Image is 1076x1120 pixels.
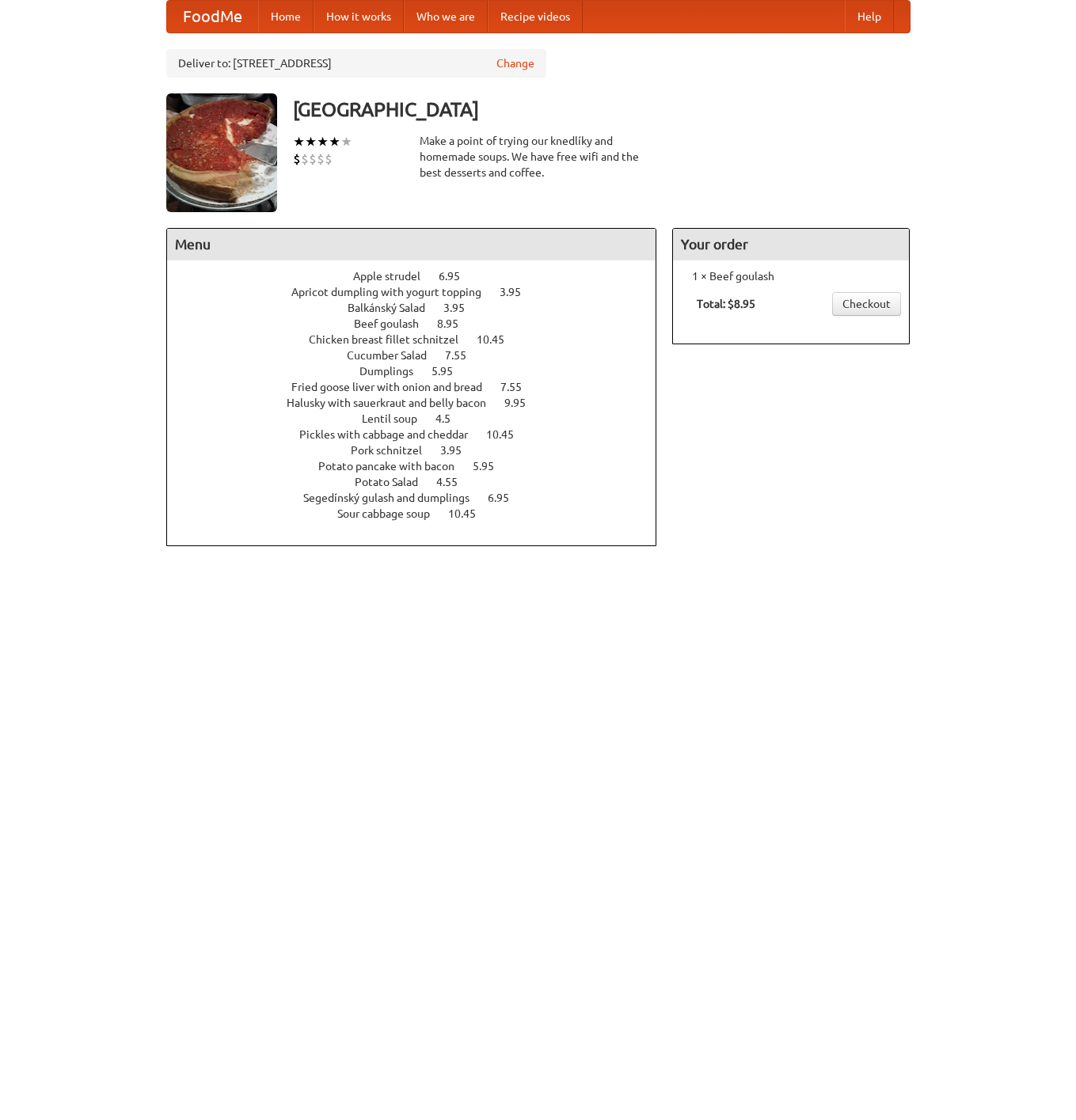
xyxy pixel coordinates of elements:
[439,270,476,283] span: 6.95
[437,317,474,330] span: 8.95
[681,268,901,284] li: 1 × Beef goulash
[351,444,491,457] a: Pork schnitzel 3.95
[353,270,436,283] span: Apple strudel
[353,270,489,283] a: Apple strudel 6.95
[500,286,537,298] span: 3.95
[309,150,317,168] li: $
[291,381,551,393] a: Fried goose liver with onion and bread 7.55
[443,302,481,314] span: 3.95
[303,492,538,504] a: Segedínský gulash and dumplings 6.95
[354,317,435,330] span: Beef goulash
[473,460,510,473] span: 5.95
[362,412,480,425] a: Lentil soup 4.5
[359,365,482,378] a: Dumplings 5.95
[318,460,470,473] span: Potato pancake with bacon
[496,55,534,71] a: Change
[314,1,404,32] a: How it works
[355,476,434,488] span: Potato Salad
[309,333,474,346] span: Chicken breast fillet schnitzel
[167,1,258,32] a: FoodMe
[488,1,583,32] a: Recipe videos
[500,381,538,393] span: 7.55
[359,365,429,378] span: Dumplings
[448,507,492,520] span: 10.45
[301,150,309,168] li: $
[317,133,329,150] li: ★
[318,460,523,473] a: Potato pancake with bacon 5.95
[351,444,438,457] span: Pork schnitzel
[291,381,498,393] span: Fried goose liver with onion and bread
[299,428,484,441] span: Pickles with cabbage and cheddar
[504,397,542,409] span: 9.95
[486,428,530,441] span: 10.45
[445,349,482,362] span: 7.55
[348,302,441,314] span: Balkánský Salad
[167,229,656,260] h4: Menu
[435,412,466,425] span: 4.5
[329,133,340,150] li: ★
[293,93,911,125] h3: [GEOGRAPHIC_DATA]
[432,365,469,378] span: 5.95
[337,507,505,520] a: Sour cabbage soup 10.45
[404,1,488,32] a: Who we are
[440,444,477,457] span: 3.95
[337,507,446,520] span: Sour cabbage soup
[347,349,496,362] a: Cucumber Salad 7.55
[293,133,305,150] li: ★
[258,1,314,32] a: Home
[354,317,488,330] a: Beef goulash 8.95
[305,133,317,150] li: ★
[299,428,543,441] a: Pickles with cabbage and cheddar 10.45
[293,150,301,168] li: $
[166,49,546,78] div: Deliver to: [STREET_ADDRESS]
[362,412,433,425] span: Lentil soup
[325,150,333,168] li: $
[697,298,755,310] b: Total: $8.95
[355,476,487,488] a: Potato Salad 4.55
[477,333,520,346] span: 10.45
[347,349,443,362] span: Cucumber Salad
[291,286,497,298] span: Apricot dumpling with yogurt topping
[488,492,525,504] span: 6.95
[673,229,909,260] h4: Your order
[436,476,473,488] span: 4.55
[291,286,550,298] a: Apricot dumpling with yogurt topping 3.95
[303,492,485,504] span: Segedínský gulash and dumplings
[420,133,657,180] div: Make a point of trying our knedlíky and homemade soups. We have free wifi and the best desserts a...
[166,93,277,212] img: angular.jpg
[287,397,555,409] a: Halusky with sauerkraut and belly bacon 9.95
[340,133,352,150] li: ★
[317,150,325,168] li: $
[348,302,494,314] a: Balkánský Salad 3.95
[845,1,894,32] a: Help
[287,397,502,409] span: Halusky with sauerkraut and belly bacon
[832,292,901,316] a: Checkout
[309,333,534,346] a: Chicken breast fillet schnitzel 10.45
